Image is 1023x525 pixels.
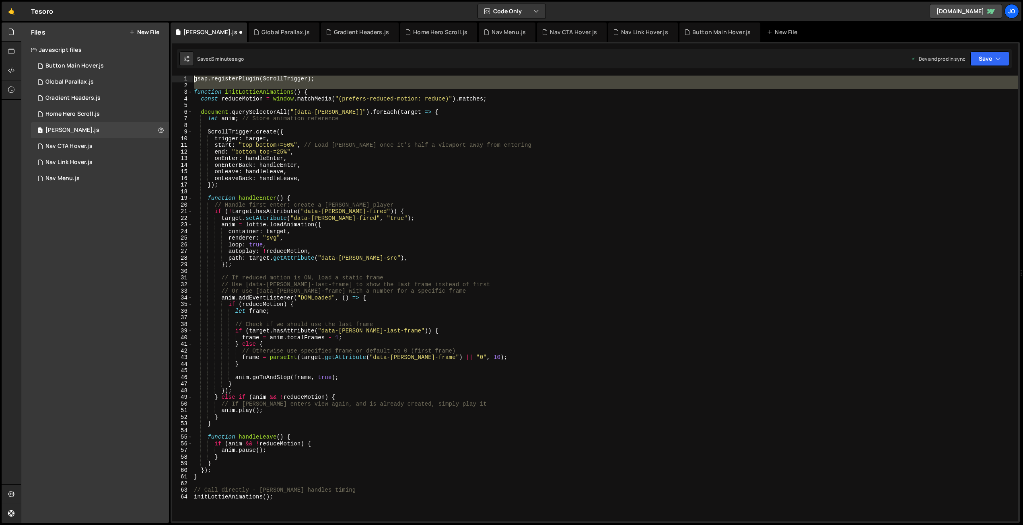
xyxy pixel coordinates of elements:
[172,235,193,242] div: 25
[31,106,169,122] div: 17308/48212.js
[45,175,80,182] div: Nav Menu.js
[45,78,94,86] div: Global Parallax.js
[172,96,193,103] div: 4
[172,354,193,361] div: 43
[172,454,193,461] div: 58
[172,261,193,268] div: 29
[478,4,545,18] button: Code Only
[31,58,169,74] div: 17308/48089.js
[261,28,310,36] div: Global Parallax.js
[172,202,193,209] div: 20
[172,215,193,222] div: 22
[45,62,104,70] div: Button Main Hover.js
[172,467,193,474] div: 60
[172,135,193,142] div: 10
[172,480,193,487] div: 62
[31,170,169,187] div: 17308/48184.js
[172,321,193,328] div: 38
[172,447,193,454] div: 57
[172,155,193,162] div: 13
[45,143,93,150] div: Nav CTA Hover.js
[172,175,193,182] div: 16
[692,28,751,36] div: Button Main Hover.js
[45,159,93,166] div: Nav Link Hover.js
[172,374,193,381] div: 46
[172,129,193,135] div: 9
[172,76,193,82] div: 1
[31,6,53,16] div: Tesoro
[172,102,193,109] div: 5
[172,407,193,414] div: 51
[172,328,193,334] div: 39
[172,361,193,368] div: 44
[31,28,45,37] h2: Files
[767,28,801,36] div: New File
[172,487,193,494] div: 63
[172,420,193,427] div: 53
[172,248,193,255] div: 27
[183,28,237,36] div: [PERSON_NAME].js
[413,28,467,36] div: Home Hero Scroll.js
[212,55,244,62] div: 3 minutes ago
[172,441,193,447] div: 56
[21,42,169,58] div: Javascript files
[172,122,193,129] div: 8
[172,474,193,480] div: 61
[172,427,193,434] div: 54
[172,381,193,388] div: 47
[31,74,169,90] div: 17308/48388.js
[31,90,169,106] div: 17308/48367.js
[172,460,193,467] div: 59
[2,2,21,21] a: 🤙
[172,89,193,96] div: 3
[172,268,193,275] div: 30
[197,55,244,62] div: Saved
[172,401,193,408] div: 50
[970,51,1009,66] button: Save
[172,195,193,202] div: 19
[172,334,193,341] div: 40
[492,28,526,36] div: Nav Menu.js
[621,28,668,36] div: Nav Link Hover.js
[172,341,193,348] div: 41
[45,94,101,102] div: Gradient Headers.js
[172,348,193,355] div: 42
[31,154,169,170] div: 17308/48103.js
[172,255,193,262] div: 28
[172,295,193,301] div: 34
[172,434,193,441] div: 55
[172,242,193,248] div: 26
[172,149,193,156] div: 12
[172,115,193,122] div: 7
[172,388,193,394] div: 48
[172,208,193,215] div: 21
[172,82,193,89] div: 2
[172,168,193,175] div: 15
[172,142,193,149] div: 11
[172,494,193,500] div: 64
[172,162,193,169] div: 14
[172,221,193,228] div: 23
[45,111,100,118] div: Home Hero Scroll.js
[172,288,193,295] div: 33
[172,189,193,195] div: 18
[172,275,193,281] div: 31
[172,109,193,116] div: 6
[31,122,169,138] div: 17308/48392.js
[172,301,193,308] div: 35
[911,55,965,62] div: Dev and prod in sync
[172,414,193,421] div: 52
[172,228,193,235] div: 24
[172,308,193,315] div: 36
[334,28,389,36] div: Gradient Headers.js
[1004,4,1019,18] a: Jo
[45,127,99,134] div: [PERSON_NAME].js
[930,4,1002,18] a: [DOMAIN_NAME]
[550,28,597,36] div: Nav CTA Hover.js
[172,281,193,288] div: 32
[172,314,193,321] div: 37
[129,29,159,35] button: New File
[31,138,169,154] div: 17308/48125.js
[38,128,43,134] span: 1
